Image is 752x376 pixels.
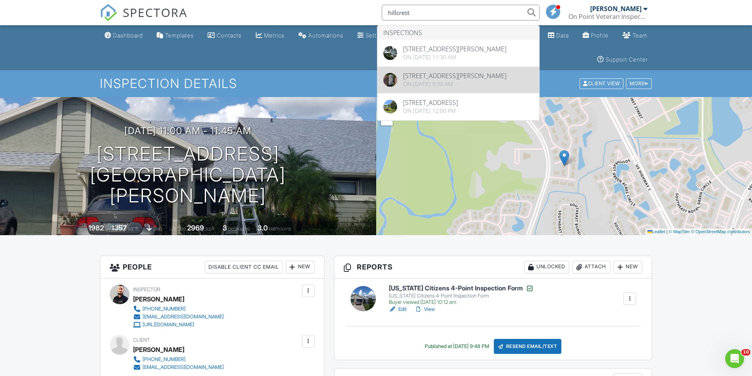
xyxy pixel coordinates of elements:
span: Built [79,226,87,232]
a: © OpenStreetMap contributors [691,229,750,234]
a: [URL][DOMAIN_NAME] [133,321,224,329]
span: bedrooms [228,226,250,232]
div: On [DATE] 9:30 am [403,81,506,87]
a: Company Profile [579,28,612,43]
div: [PHONE_NUMBER] [143,356,186,363]
div: Settings [366,32,388,39]
div: [EMAIL_ADDRESS][DOMAIN_NAME] [143,314,224,320]
div: 2969 [187,224,204,232]
a: Templates [154,28,197,43]
div: [PHONE_NUMBER] [143,306,186,312]
div: Disable Client CC Email [205,261,283,273]
span: | [666,229,668,234]
img: streetview [383,100,397,114]
div: [STREET_ADDRESS][PERSON_NAME] [403,73,506,79]
div: Dashboard [113,32,143,39]
div: [US_STATE] Citizens 4-Point Inspection Form [389,293,534,299]
h3: People [100,256,324,279]
div: On [DATE] 11:30 am [403,54,506,60]
input: Search everything... [382,5,540,21]
span: sq. ft. [128,226,139,232]
div: On Point Veteran Inspections LLC [568,13,647,21]
div: Data [556,32,569,39]
div: Profile [591,32,609,39]
div: [EMAIL_ADDRESS][DOMAIN_NAME] [143,364,224,370]
div: 1357 [111,224,127,232]
a: Metrics [253,28,288,43]
a: [US_STATE] Citizens 4-Point Inspection Form [US_STATE] Citizens 4-Point Inspection Form Buyer vie... [389,284,534,306]
div: 3 [223,224,227,232]
li: Inspections [377,26,539,40]
a: [PHONE_NUMBER] [133,355,224,363]
div: Templates [165,32,194,39]
div: Contacts [217,32,242,39]
div: 1982 [88,224,104,232]
span: bathrooms [269,226,291,232]
div: On [DATE] 12:00 pm [403,108,458,114]
div: [PERSON_NAME] [133,293,184,305]
div: Automations [308,32,343,39]
span: − [384,114,389,124]
a: Client View [579,80,625,86]
div: [PERSON_NAME] [590,5,641,13]
a: View [414,305,435,313]
span: slab [153,226,162,232]
a: [EMAIL_ADDRESS][DOMAIN_NAME] [133,363,224,371]
div: More [626,79,652,89]
div: Unlocked [524,261,569,273]
img: The Best Home Inspection Software - Spectora [100,4,117,21]
a: Automations (Basic) [295,28,347,43]
a: [PHONE_NUMBER] [133,305,224,313]
a: SPECTORA [100,11,188,27]
span: SPECTORA [123,4,188,21]
img: 9220645%2Fcover_photos%2F7Nbt2UhE6aCmiIL14k5U%2Foriginal.jpeg [383,46,397,60]
div: Team [632,32,647,39]
h3: [DATE] 11:00 am - 11:45 am [124,125,251,136]
a: Contacts [204,28,245,43]
div: Attach [572,261,610,273]
div: New [613,261,642,273]
div: Client View [579,79,623,89]
a: Support Center [594,52,651,67]
iframe: Intercom live chat [725,349,744,368]
a: © MapTiler [669,229,690,234]
div: [PERSON_NAME] [133,344,184,355]
h6: [US_STATE] Citizens 4-Point Inspection Form [389,284,534,292]
a: Team [619,28,651,43]
div: Metrics [264,32,285,39]
a: Settings [354,28,392,43]
a: [EMAIL_ADDRESS][DOMAIN_NAME] [133,313,224,321]
div: Buyer viewed [DATE] 10:12 am [389,299,534,305]
h1: Inspection Details [100,77,653,90]
div: [STREET_ADDRESS][PERSON_NAME] [403,46,506,52]
span: sq.ft. [205,226,215,232]
a: Dashboard [101,28,146,43]
div: [STREET_ADDRESS] [403,99,458,106]
span: Lot Size [169,226,186,232]
img: Marker [559,150,569,166]
span: Client [133,337,150,343]
img: 9164920%2Fcover_photos%2FEb78CjTK5BuY6GQ6ImtG%2Foriginal.jpeg [383,73,397,87]
a: Edit [389,305,407,313]
div: New [286,261,315,273]
a: Data [545,28,572,43]
span: 10 [741,349,750,355]
div: Support Center [606,56,648,63]
div: Resend Email/Text [494,339,562,354]
h1: [STREET_ADDRESS] [GEOGRAPHIC_DATA][PERSON_NAME] [13,144,364,206]
span: Inspector [133,286,160,292]
div: [URL][DOMAIN_NAME] [143,322,194,328]
a: Leaflet [647,229,665,234]
div: 3.0 [257,224,268,232]
div: Published at [DATE] 9:48 PM [425,343,489,350]
h3: Reports [334,256,652,279]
